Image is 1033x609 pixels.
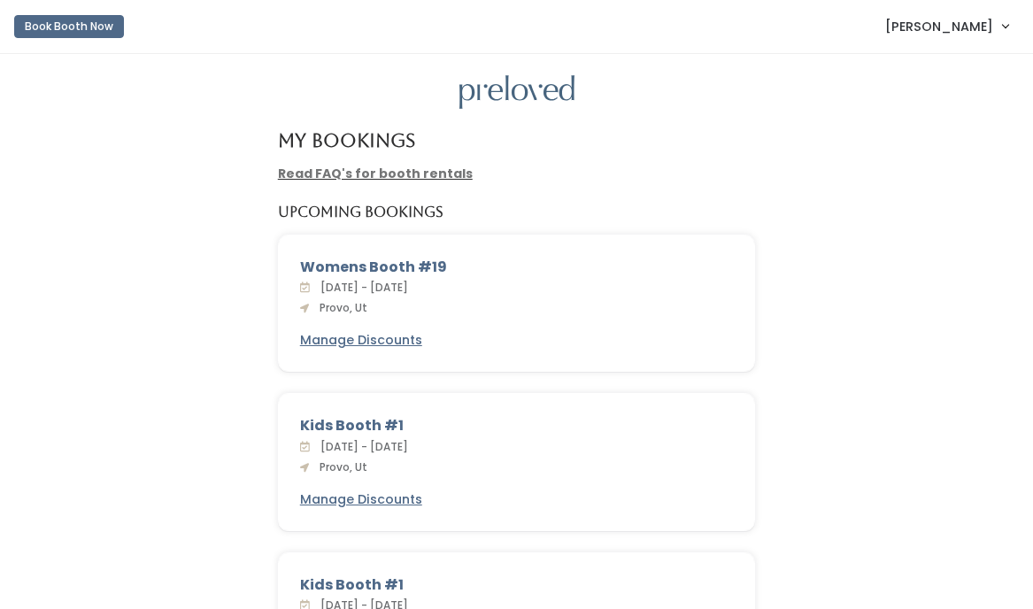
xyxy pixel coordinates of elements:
[313,439,408,454] span: [DATE] - [DATE]
[312,459,367,474] span: Provo, Ut
[278,165,473,182] a: Read FAQ's for booth rentals
[300,574,734,596] div: Kids Booth #1
[885,17,993,36] span: [PERSON_NAME]
[300,331,422,349] u: Manage Discounts
[313,280,408,295] span: [DATE] - [DATE]
[300,490,422,508] u: Manage Discounts
[300,415,734,436] div: Kids Booth #1
[300,331,422,350] a: Manage Discounts
[867,7,1026,45] a: [PERSON_NAME]
[278,204,443,220] h5: Upcoming Bookings
[14,7,124,46] a: Book Booth Now
[300,490,422,509] a: Manage Discounts
[459,75,574,110] img: preloved logo
[278,130,415,150] h4: My Bookings
[312,300,367,315] span: Provo, Ut
[14,15,124,38] button: Book Booth Now
[300,257,734,278] div: Womens Booth #19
